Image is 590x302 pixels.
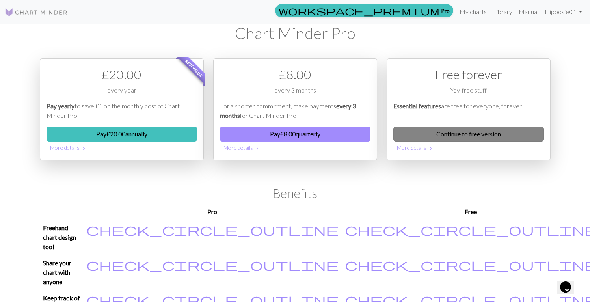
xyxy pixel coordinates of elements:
[47,86,197,101] div: every year
[542,4,585,20] a: Hipoosie01
[393,102,441,110] em: Essential features
[275,4,453,17] a: Pro
[516,4,542,20] a: Manual
[220,65,370,84] div: £ 8.00
[40,58,204,160] div: Payment option 1
[86,257,339,272] span: check_circle_outline
[47,65,197,84] div: £ 20.00
[220,127,370,142] button: Pay£8.00quarterly
[387,58,551,160] div: Free option
[557,270,582,294] iframe: chat widget
[393,86,544,101] div: Yay, free stuff
[5,7,68,17] img: Logo
[40,24,551,43] h1: Chart Minder Pro
[47,102,74,110] em: Pay yearly
[220,86,370,101] div: every 3 months
[393,127,544,142] a: Continue to free version
[86,258,339,271] i: Included
[393,142,544,154] button: More details
[393,65,544,84] div: Free forever
[86,223,339,236] i: Included
[43,258,80,287] p: Share your chart with anyone
[220,142,370,154] button: More details
[47,142,197,154] button: More details
[81,145,87,153] span: chevron_right
[177,52,210,85] span: Best value
[47,127,197,142] button: Pay£20.00annually
[279,5,439,16] span: workspace_premium
[86,222,339,237] span: check_circle_outline
[254,145,261,153] span: chevron_right
[83,204,342,220] th: Pro
[40,186,551,201] h2: Benefits
[393,101,544,120] p: are free for everyone, forever
[220,102,356,119] em: every 3 months
[456,4,490,20] a: My charts
[47,101,197,120] p: to save £1 on the monthly cost of Chart Minder Pro
[213,58,377,160] div: Payment option 2
[428,145,434,153] span: chevron_right
[220,101,370,120] p: For a shorter commitment, make payments for Chart Minder Pro
[490,4,516,20] a: Library
[43,223,80,252] p: Freehand chart design tool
